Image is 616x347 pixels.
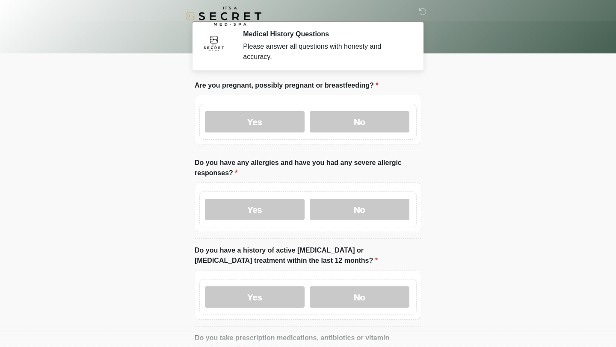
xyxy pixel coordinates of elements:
[205,111,305,132] label: Yes
[205,199,305,220] label: Yes
[310,111,409,132] label: No
[243,41,409,62] div: Please answer all questions with honesty and accuracy.
[195,80,378,91] label: Are you pregnant, possibly pregnant or breastfeeding?
[310,199,409,220] label: No
[186,6,261,26] img: It's A Secret Med Spa Logo
[195,158,421,178] label: Do you have any allergies and have you had any severe allergic responses?
[205,286,305,308] label: Yes
[243,30,409,38] h2: Medical History Questions
[310,286,409,308] label: No
[195,245,421,266] label: Do you have a history of active [MEDICAL_DATA] or [MEDICAL_DATA] treatment within the last 12 mon...
[201,30,227,56] img: Agent Avatar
